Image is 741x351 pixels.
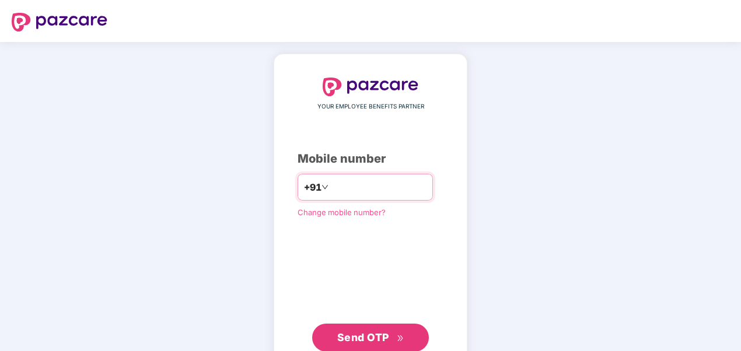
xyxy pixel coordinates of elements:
img: logo [323,78,418,96]
span: double-right [397,335,404,342]
span: Send OTP [337,331,389,343]
span: YOUR EMPLOYEE BENEFITS PARTNER [317,102,424,111]
span: down [321,184,328,191]
a: Change mobile number? [298,208,386,217]
div: Mobile number [298,150,443,168]
img: logo [12,13,107,31]
span: +91 [304,180,321,195]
